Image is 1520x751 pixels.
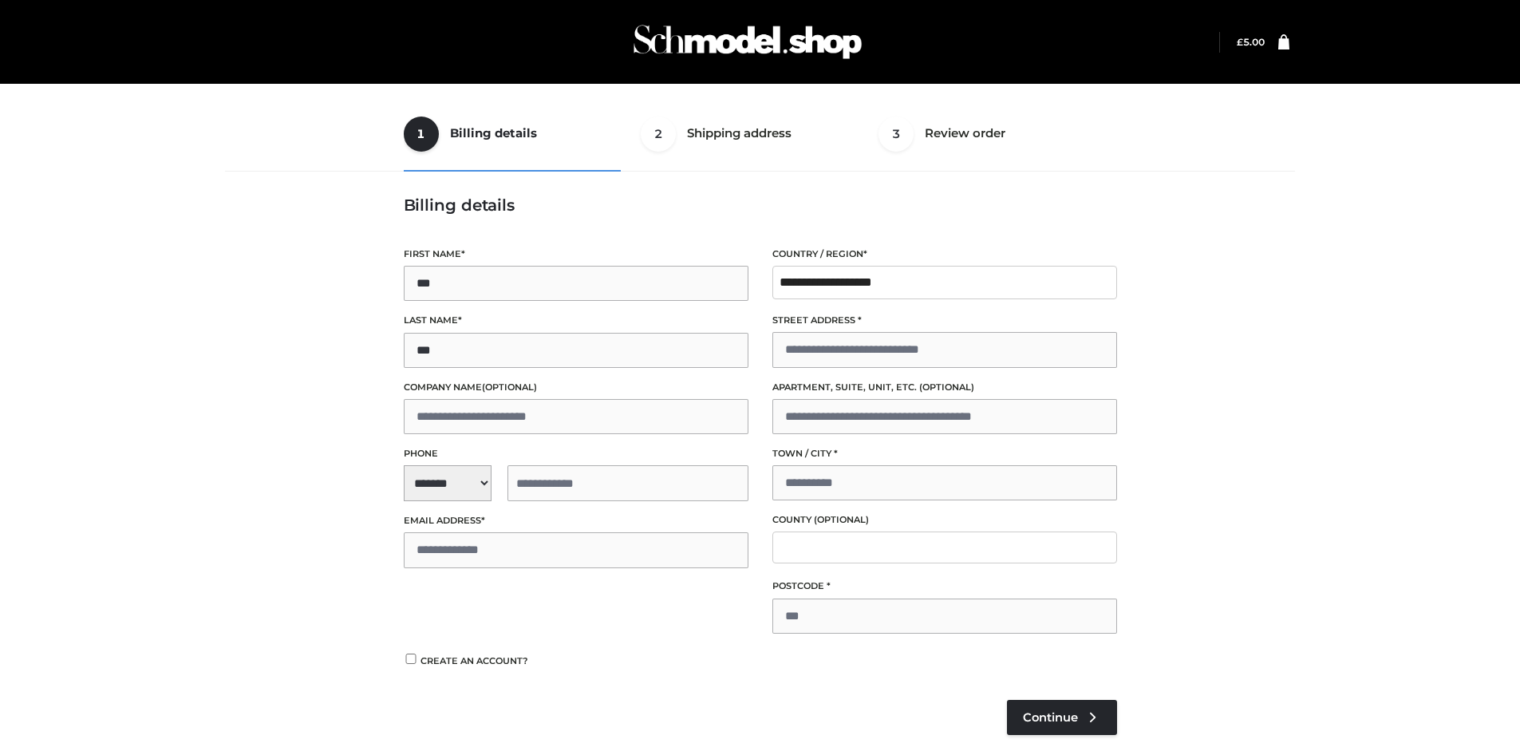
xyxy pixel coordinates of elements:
[404,196,1117,215] h3: Billing details
[404,513,748,528] label: Email address
[404,313,748,328] label: Last name
[1023,710,1078,725] span: Continue
[814,514,869,525] span: (optional)
[1007,700,1117,735] a: Continue
[404,654,418,664] input: Create an account?
[420,655,528,666] span: Create an account?
[919,381,974,393] span: (optional)
[404,446,748,461] label: Phone
[772,512,1117,528] label: County
[1237,36,1243,48] span: £
[772,380,1117,395] label: Apartment, suite, unit, etc.
[772,446,1117,461] label: Town / City
[772,579,1117,594] label: Postcode
[1237,36,1265,48] a: £5.00
[482,381,537,393] span: (optional)
[772,313,1117,328] label: Street address
[1237,36,1265,48] bdi: 5.00
[772,247,1117,262] label: Country / Region
[628,10,867,73] img: Schmodel Admin 964
[404,247,748,262] label: First name
[404,380,748,395] label: Company name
